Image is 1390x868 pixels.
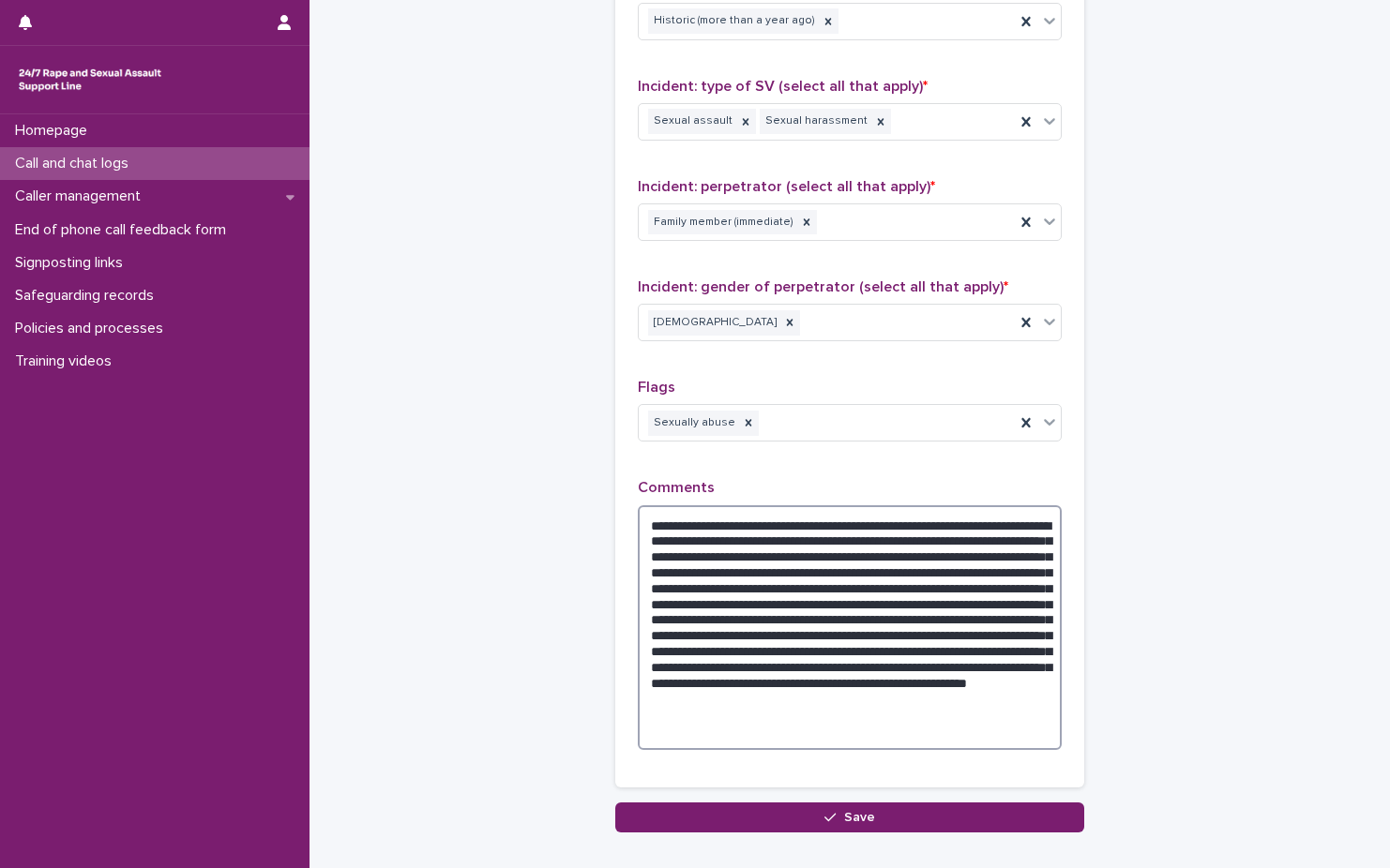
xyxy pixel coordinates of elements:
img: rhQMoQhaT3yELyF149Cw [15,61,165,98]
p: Training videos [8,352,127,370]
p: Policies and processes [8,320,178,337]
span: Comments [638,480,715,495]
div: Historic (more than a year ago) [648,8,818,34]
p: Call and chat logs [8,155,144,172]
div: Family member (immediate) [648,210,796,235]
div: Sexual harassment [760,109,870,134]
div: Sexual assault [648,109,735,134]
p: Homepage [8,122,102,140]
span: Incident: type of SV (select all that apply) [638,79,928,94]
div: Sexually abuse [648,411,738,436]
span: Save [844,811,875,824]
p: End of phone call feedback form [8,221,241,239]
span: Flags [638,380,675,395]
div: [DEMOGRAPHIC_DATA] [648,310,779,336]
button: Save [615,802,1084,832]
p: Signposting links [8,254,138,272]
span: Incident: perpetrator (select all that apply) [638,179,935,194]
span: Incident: gender of perpetrator (select all that apply) [638,279,1008,294]
p: Safeguarding records [8,287,169,305]
p: Caller management [8,187,156,205]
